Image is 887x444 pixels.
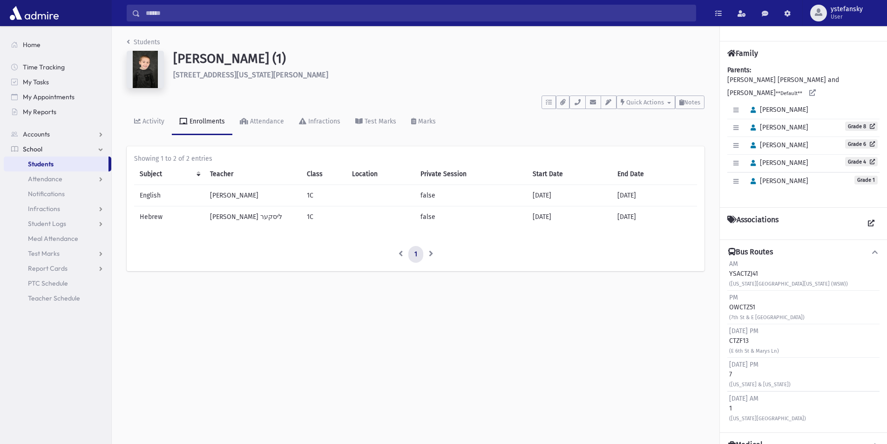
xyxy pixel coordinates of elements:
[127,38,160,46] a: Students
[415,206,527,228] td: false
[363,117,396,125] div: Test Marks
[675,96,704,109] button: Notes
[831,13,863,20] span: User
[232,109,291,135] a: Attendance
[729,361,758,369] span: [DATE] PM
[4,142,111,157] a: School
[728,247,773,257] h4: Bus Routes
[4,186,111,201] a: Notifications
[416,117,436,125] div: Marks
[4,75,111,89] a: My Tasks
[204,164,302,185] th: Teacher
[127,37,160,51] nav: breadcrumb
[23,108,56,116] span: My Reports
[23,145,42,153] span: School
[4,246,111,261] a: Test Marks
[4,127,111,142] a: Accounts
[729,360,791,389] div: 7
[4,37,111,52] a: Home
[28,234,78,243] span: Meal Attendance
[527,164,612,185] th: Start Date
[301,185,346,206] td: 1C
[729,281,848,287] small: ([US_STATE][GEOGRAPHIC_DATA][US_STATE] (WSW))
[141,117,164,125] div: Activity
[527,206,612,228] td: [DATE]
[4,171,111,186] a: Attendance
[746,106,808,114] span: [PERSON_NAME]
[28,249,60,258] span: Test Marks
[23,63,65,71] span: Time Tracking
[348,109,404,135] a: Test Marks
[4,60,111,75] a: Time Tracking
[204,206,302,228] td: [PERSON_NAME] ליסקער
[415,164,527,185] th: Private Session
[4,216,111,231] a: Student Logs
[140,5,696,21] input: Search
[301,206,346,228] td: 1C
[404,109,443,135] a: Marks
[28,219,66,228] span: Student Logs
[626,99,664,106] span: Quick Actions
[28,175,62,183] span: Attendance
[729,259,848,288] div: YSACTZJ41
[729,260,738,268] span: AM
[306,117,340,125] div: Infractions
[4,89,111,104] a: My Appointments
[4,276,111,291] a: PTC Schedule
[746,123,808,131] span: [PERSON_NAME]
[727,215,779,232] h4: Associations
[845,139,878,149] a: Grade 6
[291,109,348,135] a: Infractions
[248,117,284,125] div: Attendance
[173,51,704,67] h1: [PERSON_NAME] (1)
[729,294,738,301] span: PM
[4,201,111,216] a: Infractions
[28,205,60,213] span: Infractions
[527,185,612,206] td: [DATE]
[301,164,346,185] th: Class
[746,159,808,167] span: [PERSON_NAME]
[4,231,111,246] a: Meal Attendance
[28,294,80,302] span: Teacher Schedule
[729,293,805,322] div: OWCTZ51
[4,261,111,276] a: Report Cards
[727,66,751,74] b: Parents:
[863,215,880,232] a: View all Associations
[4,104,111,119] a: My Reports
[134,185,204,206] td: English
[23,78,49,86] span: My Tasks
[729,314,805,321] small: (7th St & E [GEOGRAPHIC_DATA])
[612,185,697,206] td: [DATE]
[845,122,878,131] a: Grade 8
[204,185,302,206] td: [PERSON_NAME]
[23,41,41,49] span: Home
[28,190,65,198] span: Notifications
[127,109,172,135] a: Activity
[188,117,225,125] div: Enrollments
[28,264,68,273] span: Report Cards
[134,154,697,164] div: Showing 1 to 2 of 2 entries
[408,246,423,263] a: 1
[28,279,68,287] span: PTC Schedule
[23,130,50,138] span: Accounts
[746,141,808,149] span: [PERSON_NAME]
[172,109,232,135] a: Enrollments
[616,96,675,109] button: Quick Actions
[746,177,808,185] span: [PERSON_NAME]
[729,416,806,422] small: ([US_STATE][GEOGRAPHIC_DATA])
[612,206,697,228] td: [DATE]
[729,382,791,388] small: ([US_STATE] & [US_STATE])
[415,185,527,206] td: false
[727,65,880,200] div: [PERSON_NAME] [PERSON_NAME] and [PERSON_NAME]
[831,6,863,13] span: ystefansky
[729,326,779,355] div: CTZF13
[684,99,700,106] span: Notes
[845,157,878,166] a: Grade 4
[28,160,54,168] span: Students
[7,4,61,22] img: AdmirePro
[4,291,111,306] a: Teacher Schedule
[4,157,108,171] a: Students
[729,394,806,423] div: 1
[173,70,704,79] h6: [STREET_ADDRESS][US_STATE][PERSON_NAME]
[854,176,878,184] span: Grade 1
